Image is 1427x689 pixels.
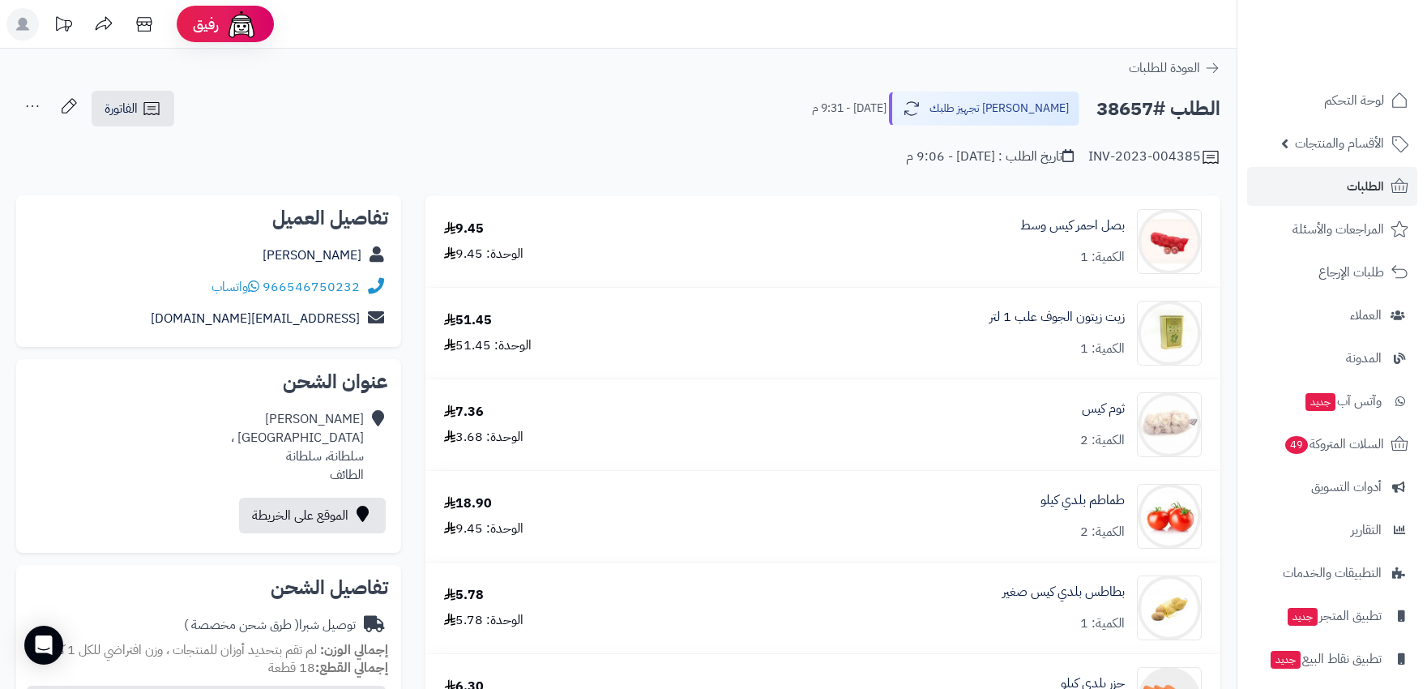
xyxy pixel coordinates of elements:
[1247,468,1417,507] a: أدوات التسويق
[1351,519,1382,541] span: التقارير
[1138,576,1201,640] img: 1665929280-a9379685-5200-4819-8ab9-9a8f8149284b-thumbnail-500x500-70-90x90.jpg
[444,520,523,538] div: الوحدة: 9.45
[268,658,388,678] small: 18 قطعة
[1247,339,1417,378] a: المدونة
[1271,651,1301,669] span: جديد
[1286,605,1382,627] span: تطبيق المتجر
[92,91,174,126] a: الفاتورة
[1292,218,1384,241] span: المراجعات والأسئلة
[1247,167,1417,206] a: الطلبات
[29,208,388,228] h2: تفاصيل العميل
[225,8,258,41] img: ai-face.png
[444,403,484,422] div: 7.36
[1080,614,1125,633] div: الكمية: 1
[184,616,356,635] div: توصيل شبرا
[1138,392,1201,457] img: 1664180613-f539fd01b84796856326e8087db0f585-90x90.jpg
[1129,58,1200,78] span: العودة للطلبات
[184,615,299,635] span: ( طرق شحن مخصصة )
[1350,304,1382,327] span: العملاء
[1269,648,1382,670] span: تطبيق نقاط البيع
[263,277,360,297] a: 966546750232
[906,148,1074,166] div: تاريخ الطلب : [DATE] - 9:06 م
[1247,253,1417,292] a: طلبات الإرجاع
[1080,248,1125,267] div: الكمية: 1
[211,277,259,297] a: واتساب
[444,428,523,447] div: الوحدة: 3.68
[444,586,484,605] div: 5.78
[193,15,219,34] span: رفيق
[263,246,361,265] a: [PERSON_NAME]
[1247,296,1417,335] a: العملاء
[1347,175,1384,198] span: الطلبات
[444,220,484,238] div: 9.45
[1082,400,1125,418] a: ثوم كيس
[1247,425,1417,464] a: السلات المتروكة49
[444,494,492,513] div: 18.90
[1129,58,1220,78] a: العودة للطلبات
[1318,261,1384,284] span: طلبات الإرجاع
[1247,210,1417,249] a: المراجعات والأسئلة
[320,640,388,660] strong: إجمالي الوزن:
[1284,433,1384,456] span: السلات المتروكة
[1284,435,1309,455] span: 49
[1305,393,1335,411] span: جديد
[43,640,317,660] span: لم تقم بتحديد أوزان للمنتجات ، وزن افتراضي للكل 1 كجم
[231,410,364,484] div: [PERSON_NAME] [GEOGRAPHIC_DATA] ، سلطانة، سلطانة الطائف
[1346,347,1382,370] span: المدونة
[43,8,83,45] a: تحديثات المنصة
[1247,511,1417,550] a: التقارير
[151,309,360,328] a: [EMAIL_ADDRESS][DOMAIN_NAME]
[1138,484,1201,549] img: 43802e4bccd75859d5bba45030a21ebc4701-90x90.jpg
[1304,390,1382,413] span: وآتس آب
[444,611,523,630] div: الوحدة: 5.78
[989,308,1125,327] a: زيت زيتون الجوف علب 1 لتر
[1096,92,1220,126] h2: الطلب #38657
[29,578,388,597] h2: تفاصيل الشحن
[1317,21,1412,55] img: logo-2.png
[1247,81,1417,120] a: لوحة التحكم
[1324,89,1384,112] span: لوحة التحكم
[444,336,532,355] div: الوحدة: 51.45
[1283,562,1382,584] span: التطبيقات والخدمات
[24,626,63,665] div: Open Intercom Messenger
[444,311,492,330] div: 51.45
[1020,216,1125,235] a: بصل احمر كيس وسط
[1138,301,1201,366] img: 10231bcee92dbb21d7a5e7ba8d87c9d87a12-90x90.jpg
[1247,554,1417,593] a: التطبيقات والخدمات
[1247,597,1417,636] a: تطبيق المتجرجديد
[239,498,386,533] a: الموقع على الخريطة
[444,245,523,263] div: الوحدة: 9.45
[1247,382,1417,421] a: وآتس آبجديد
[1247,640,1417,678] a: تطبيق نقاط البيعجديد
[1080,431,1125,450] div: الكمية: 2
[1040,491,1125,510] a: طماطم بلدي كيلو
[105,99,138,118] span: الفاتورة
[1288,608,1318,626] span: جديد
[315,658,388,678] strong: إجمالي القطع:
[29,372,388,392] h2: عنوان الشحن
[1080,523,1125,541] div: الكمية: 2
[889,92,1079,126] button: [PERSON_NAME] تجهيز طلبك
[1311,476,1382,499] span: أدوات التسويق
[1088,148,1220,167] div: INV-2023-004385
[812,101,887,117] small: [DATE] - 9:31 م
[1080,340,1125,358] div: الكمية: 1
[1002,583,1125,601] a: بطاطس بلدي كيس صغير
[1138,209,1201,274] img: 1676798162-CMSb6HZRNxwPb0264Yz8pDNjuFHfpP4yhjy0fW6A-90x90.jpg
[1295,132,1384,155] span: الأقسام والمنتجات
